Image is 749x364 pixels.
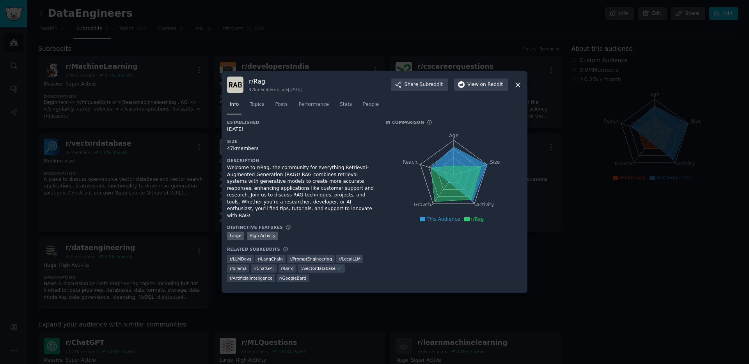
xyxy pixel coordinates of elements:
h3: r/ Rag [249,77,302,86]
span: r/ ChatGPT [254,266,274,271]
span: Posts [275,101,288,108]
a: People [360,98,382,114]
span: r/ ollama [230,266,247,271]
a: Topics [247,98,267,114]
span: r/ LocalLLM [339,256,360,262]
tspan: Activity [476,202,494,207]
div: Welcome to r/Rag, the community for everything Retrieval-Augmented Generation (RAG)! RAG combines... [227,164,374,219]
div: 47k members since [DATE] [249,87,302,92]
span: r/ vectordatabase [300,266,335,271]
span: This Audience [427,216,460,222]
a: Stats [337,98,355,114]
img: Rag [227,77,243,93]
h3: Related Subreddits [227,246,280,252]
div: 47k members [227,145,374,152]
h3: Distinctive Features [227,225,283,230]
div: [DATE] [227,126,374,133]
span: r/ Bard [281,266,294,271]
div: Large [227,232,244,240]
span: r/ ArtificialInteligence [230,275,272,281]
a: Posts [272,98,290,114]
h3: Size [227,139,374,144]
span: Subreddit [420,81,443,88]
span: Share [405,81,443,88]
span: r/Rag [471,216,484,222]
h3: Description [227,158,374,163]
tspan: Age [449,133,458,138]
span: View [467,81,503,88]
tspan: Size [490,159,500,165]
div: High Activity [247,232,279,240]
tspan: Reach [403,159,417,165]
h3: Established [227,120,374,125]
span: Performance [298,101,329,108]
a: Info [227,98,241,114]
span: r/ LLMDevs [230,256,251,262]
button: Viewon Reddit [454,79,508,91]
span: People [363,101,379,108]
a: Performance [296,98,332,114]
span: Info [230,101,239,108]
h3: In Comparison [385,120,424,125]
tspan: Growth [414,202,431,207]
span: r/ GoogleBard [279,275,306,281]
span: Topics [250,101,264,108]
span: on Reddit [480,81,503,88]
span: r/ PromptEngineering [289,256,332,262]
span: r/ LangChain [258,256,282,262]
span: Stats [340,101,352,108]
button: ShareSubreddit [391,79,448,91]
